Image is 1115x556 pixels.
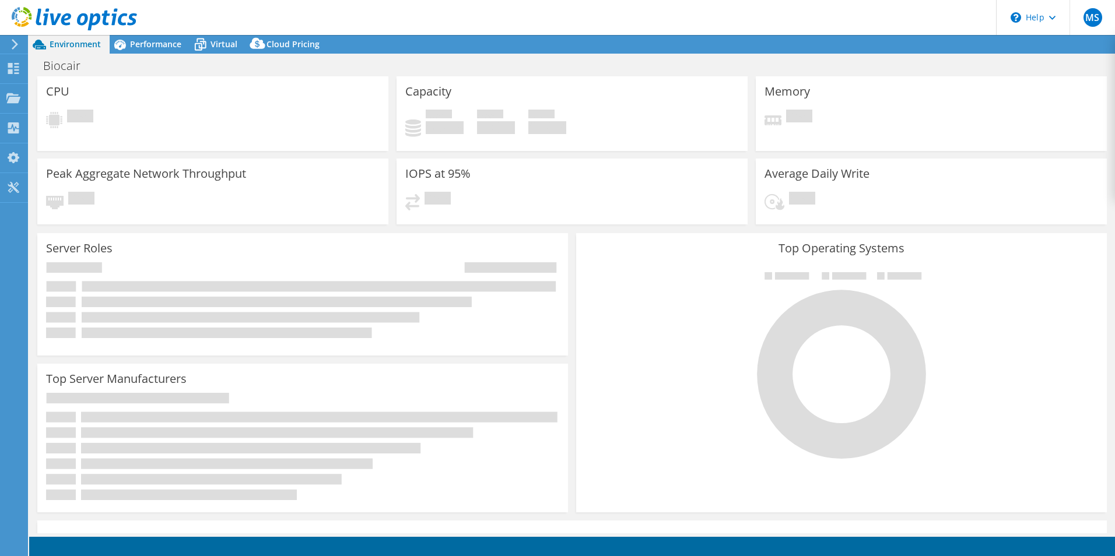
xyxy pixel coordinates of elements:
[46,167,246,180] h3: Peak Aggregate Network Throughput
[426,121,464,134] h4: 0 GiB
[46,372,187,385] h3: Top Server Manufacturers
[46,242,113,255] h3: Server Roles
[46,85,69,98] h3: CPU
[68,192,94,207] span: Pending
[50,38,101,50] span: Environment
[130,38,181,50] span: Performance
[585,242,1098,255] h3: Top Operating Systems
[786,110,812,125] span: Pending
[477,121,515,134] h4: 0 GiB
[405,167,471,180] h3: IOPS at 95%
[1011,12,1021,23] svg: \n
[405,85,451,98] h3: Capacity
[267,38,320,50] span: Cloud Pricing
[789,192,815,207] span: Pending
[528,121,566,134] h4: 0 GiB
[211,38,237,50] span: Virtual
[1084,8,1102,27] span: MS
[425,192,451,207] span: Pending
[426,110,452,121] span: Used
[38,59,99,72] h1: Biocair
[765,167,869,180] h3: Average Daily Write
[765,85,810,98] h3: Memory
[67,110,93,125] span: Pending
[477,110,503,121] span: Free
[528,110,555,121] span: Total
